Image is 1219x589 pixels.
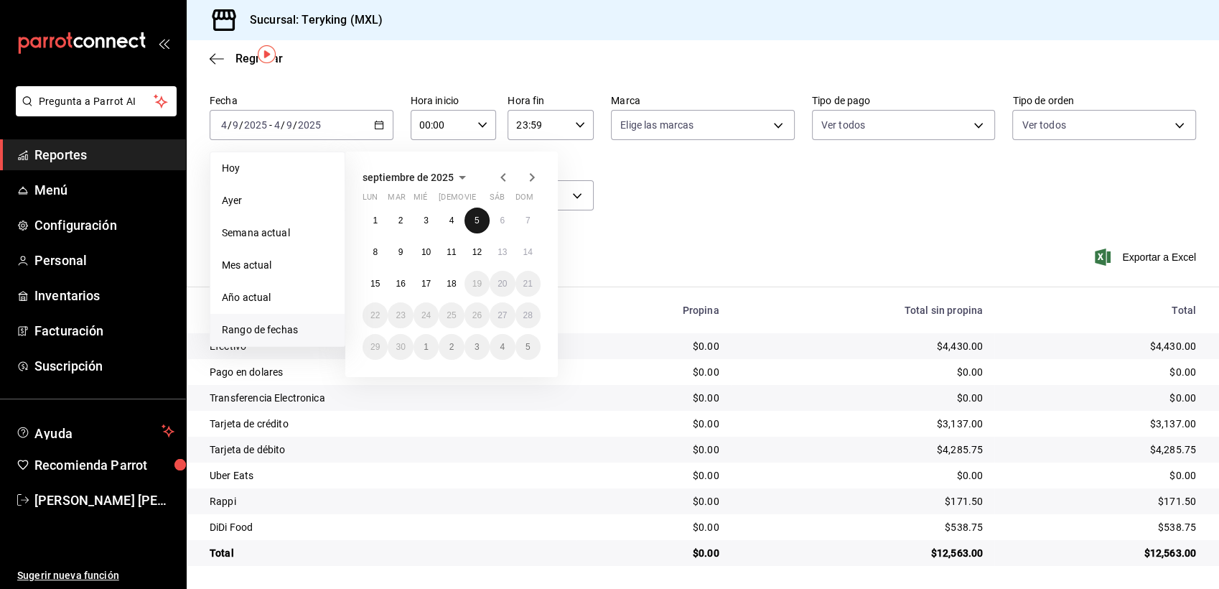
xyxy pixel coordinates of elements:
abbr: miércoles [414,193,427,208]
button: 17 de septiembre de 2025 [414,271,439,297]
abbr: 6 de septiembre de 2025 [500,215,505,226]
abbr: 20 de septiembre de 2025 [498,279,507,289]
button: 1 de septiembre de 2025 [363,208,388,233]
div: $0.00 [587,494,719,509]
abbr: 27 de septiembre de 2025 [498,310,507,320]
abbr: 25 de septiembre de 2025 [447,310,456,320]
div: $0.00 [587,365,719,379]
h3: Sucursal: Teryking (MXL) [238,11,383,29]
abbr: 17 de septiembre de 2025 [421,279,431,289]
abbr: 5 de septiembre de 2025 [475,215,480,226]
span: Exportar a Excel [1098,249,1196,266]
abbr: 18 de septiembre de 2025 [447,279,456,289]
span: Pregunta a Parrot AI [39,94,154,109]
button: 25 de septiembre de 2025 [439,302,464,328]
button: 18 de septiembre de 2025 [439,271,464,297]
abbr: 9 de septiembre de 2025 [398,247,403,257]
abbr: 30 de septiembre de 2025 [396,342,405,352]
button: 22 de septiembre de 2025 [363,302,388,328]
button: 5 de octubre de 2025 [515,334,541,360]
div: $0.00 [587,442,719,457]
span: Rango de fechas [222,323,333,338]
img: Tooltip marker [258,45,276,63]
span: Sugerir nueva función [17,568,174,583]
span: Personal [34,251,174,270]
button: 12 de septiembre de 2025 [464,239,490,265]
span: / [228,119,232,131]
abbr: 3 de octubre de 2025 [475,342,480,352]
div: $0.00 [587,417,719,431]
span: Facturación [34,321,174,340]
abbr: martes [388,193,405,208]
button: 5 de septiembre de 2025 [464,208,490,233]
div: $0.00 [742,468,984,483]
label: Tipo de pago [812,96,996,106]
abbr: 19 de septiembre de 2025 [472,279,482,289]
button: 15 de septiembre de 2025 [363,271,388,297]
button: 16 de septiembre de 2025 [388,271,413,297]
button: 28 de septiembre de 2025 [515,302,541,328]
button: 23 de septiembre de 2025 [388,302,413,328]
span: / [239,119,243,131]
div: Total sin propina [742,305,984,316]
div: $3,137.00 [742,417,984,431]
div: $4,285.75 [1006,442,1196,457]
input: -- [220,119,228,131]
button: 9 de septiembre de 2025 [388,239,413,265]
label: Tipo de orden [1012,96,1196,106]
button: 3 de octubre de 2025 [464,334,490,360]
input: ---- [297,119,322,131]
div: $171.50 [742,494,984,509]
abbr: 3 de septiembre de 2025 [424,215,429,226]
abbr: 11 de septiembre de 2025 [447,247,456,257]
span: Semana actual [222,226,333,241]
div: $0.00 [587,339,719,353]
div: $0.00 [1006,365,1196,379]
abbr: 23 de septiembre de 2025 [396,310,405,320]
button: 4 de octubre de 2025 [490,334,515,360]
div: Tarjeta de crédito [210,417,564,431]
div: $0.00 [742,365,984,379]
div: $0.00 [587,546,719,560]
div: Pago en dolares [210,365,564,379]
div: $12,563.00 [742,546,984,560]
abbr: 8 de septiembre de 2025 [373,247,378,257]
span: Ayuda [34,422,156,440]
button: 29 de septiembre de 2025 [363,334,388,360]
span: Regresar [235,52,283,65]
abbr: 7 de septiembre de 2025 [526,215,531,226]
button: septiembre de 2025 [363,169,471,186]
span: Hoy [222,161,333,176]
span: / [293,119,297,131]
button: 14 de septiembre de 2025 [515,239,541,265]
button: Regresar [210,52,283,65]
span: [PERSON_NAME] [PERSON_NAME] [34,491,174,510]
label: Hora inicio [411,96,497,106]
abbr: 4 de septiembre de 2025 [449,215,454,226]
abbr: 10 de septiembre de 2025 [421,247,431,257]
button: 27 de septiembre de 2025 [490,302,515,328]
input: ---- [243,119,268,131]
abbr: 13 de septiembre de 2025 [498,247,507,257]
abbr: viernes [464,193,476,208]
div: $538.75 [1006,520,1196,534]
div: $0.00 [1006,468,1196,483]
abbr: 2 de septiembre de 2025 [398,215,403,226]
abbr: 14 de septiembre de 2025 [523,247,533,257]
span: Año actual [222,290,333,305]
button: 2 de octubre de 2025 [439,334,464,360]
div: $4,430.00 [742,339,984,353]
abbr: jueves [439,193,523,208]
span: - [269,119,272,131]
button: 26 de septiembre de 2025 [464,302,490,328]
abbr: 26 de septiembre de 2025 [472,310,482,320]
div: $0.00 [1006,391,1196,405]
span: Ver todos [821,118,865,132]
div: $0.00 [587,520,719,534]
abbr: 16 de septiembre de 2025 [396,279,405,289]
abbr: lunes [363,193,378,208]
abbr: 22 de septiembre de 2025 [370,310,380,320]
abbr: 1 de octubre de 2025 [424,342,429,352]
abbr: 1 de septiembre de 2025 [373,215,378,226]
abbr: 21 de septiembre de 2025 [523,279,533,289]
